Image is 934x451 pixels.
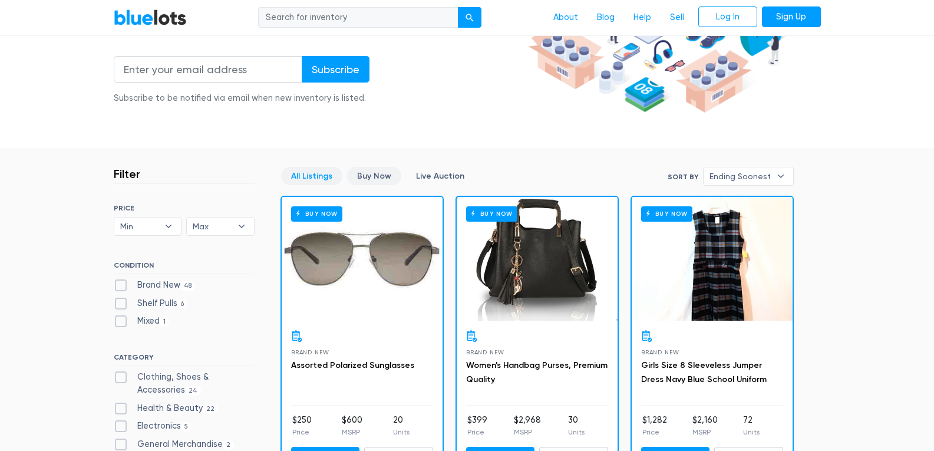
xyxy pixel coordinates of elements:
[467,427,487,437] p: Price
[114,353,255,366] h6: CATEGORY
[467,414,487,437] li: $399
[181,422,192,432] span: 5
[406,167,474,185] a: Live Auction
[114,56,302,83] input: Enter your email address
[692,427,718,437] p: MSRP
[514,414,541,437] li: $2,968
[466,206,517,221] h6: Buy Now
[342,427,362,437] p: MSRP
[114,402,219,415] label: Health & Beauty
[114,261,255,274] h6: CONDITION
[160,318,170,327] span: 1
[743,414,760,437] li: 72
[281,167,342,185] a: All Listings
[743,427,760,437] p: Units
[302,56,369,83] input: Subscribe
[193,218,232,235] span: Max
[514,427,541,437] p: MSRP
[114,204,255,212] h6: PRICE
[114,167,140,181] h3: Filter
[642,427,667,437] p: Price
[180,281,196,291] span: 48
[292,427,312,437] p: Price
[291,349,329,355] span: Brand New
[114,279,196,292] label: Brand New
[114,438,235,451] label: General Merchandise
[114,9,187,26] a: BlueLots
[342,414,362,437] li: $600
[668,172,698,182] label: Sort By
[177,299,188,309] span: 6
[393,414,410,437] li: 20
[457,197,618,321] a: Buy Now
[347,167,401,185] a: Buy Now
[223,440,235,450] span: 2
[762,6,821,28] a: Sign Up
[203,404,219,414] span: 22
[641,206,692,221] h6: Buy Now
[258,7,458,28] input: Search for inventory
[641,349,679,355] span: Brand New
[661,6,694,29] a: Sell
[229,218,254,235] b: ▾
[692,414,718,437] li: $2,160
[156,218,181,235] b: ▾
[114,297,188,310] label: Shelf Pulls
[632,197,793,321] a: Buy Now
[544,6,588,29] a: About
[698,6,757,28] a: Log In
[120,218,159,235] span: Min
[768,167,793,185] b: ▾
[114,315,170,328] label: Mixed
[114,420,192,433] label: Electronics
[588,6,624,29] a: Blog
[466,360,608,384] a: Women's Handbag Purses, Premium Quality
[114,371,255,396] label: Clothing, Shoes & Accessories
[568,414,585,437] li: 30
[568,427,585,437] p: Units
[709,167,771,185] span: Ending Soonest
[393,427,410,437] p: Units
[114,92,369,105] div: Subscribe to be notified via email when new inventory is listed.
[291,360,414,370] a: Assorted Polarized Sunglasses
[292,414,312,437] li: $250
[282,197,443,321] a: Buy Now
[291,206,342,221] h6: Buy Now
[642,414,667,437] li: $1,282
[466,349,504,355] span: Brand New
[624,6,661,29] a: Help
[185,386,202,396] span: 24
[641,360,767,384] a: Girls Size 8 Sleeveless Jumper Dress Navy Blue School Uniform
